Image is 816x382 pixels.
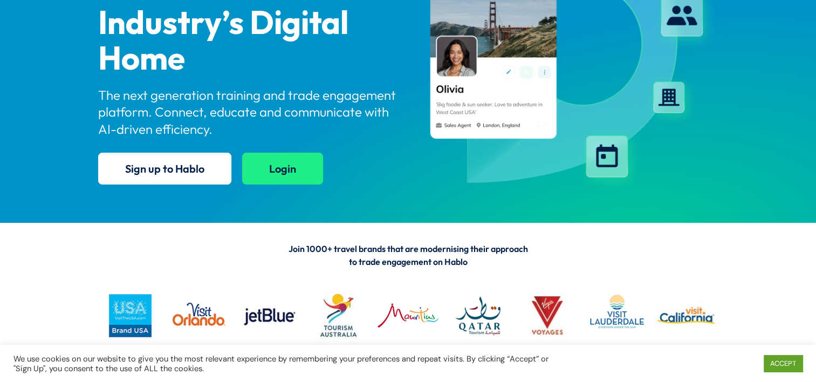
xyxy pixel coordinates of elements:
img: MTPA [376,283,440,347]
a: Login [242,153,323,185]
img: busa [98,283,162,347]
img: QATAR [445,283,510,347]
a: Sign up to Hablo [98,153,231,185]
span: Join 1000+ travel brands that are modernising their approach to trade engagement on Hablo [289,243,528,267]
div: We use cookies on our website to give you the most relevant experience by remembering your prefer... [13,354,566,373]
img: VO [167,283,231,347]
img: VV logo [515,283,579,347]
img: Tourism Australia [306,283,371,347]
img: vc logo [654,283,718,347]
img: jetblue [237,283,301,347]
img: LAUDERDALE [585,283,649,347]
p: The next generation training and trade engagement platform. Connect, educate and communicate with... [98,87,399,138]
a: ACCEPT [764,355,803,372]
